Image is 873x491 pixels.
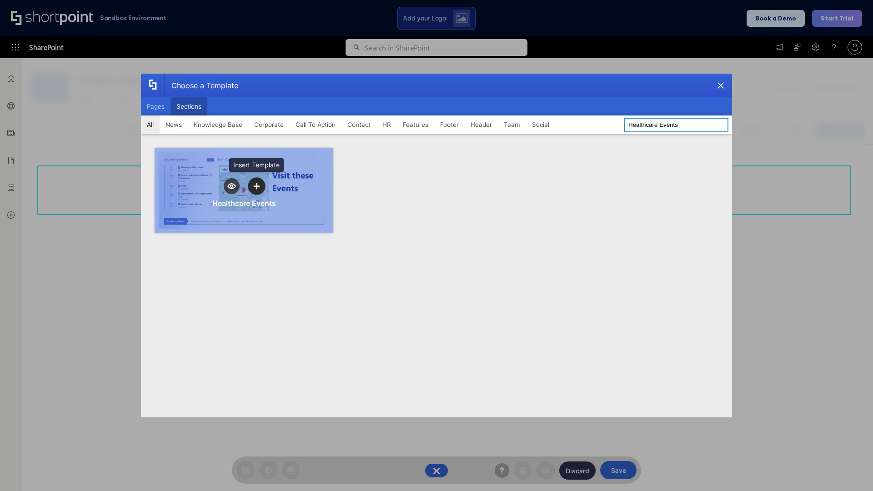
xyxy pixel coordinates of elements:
[465,115,498,134] button: Header
[141,115,160,134] button: All
[160,115,188,134] button: News
[376,115,397,134] button: HR
[188,115,248,134] button: Knowledge Base
[212,199,276,208] div: Healthcare Events
[498,115,526,134] button: Team
[397,115,434,134] button: Features
[624,118,728,132] input: Search
[341,115,376,134] button: Contact
[248,115,290,134] button: Corporate
[290,115,341,134] button: Call To Action
[171,97,207,115] button: Sections
[434,115,465,134] button: Footer
[526,115,555,134] button: Social
[141,74,732,417] div: template selector
[164,74,238,97] div: Choose a Template
[828,447,873,491] iframe: Chat Widget
[141,97,171,115] button: Pages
